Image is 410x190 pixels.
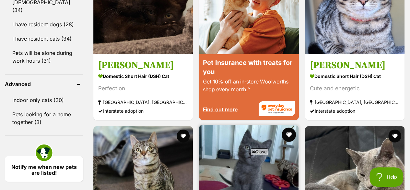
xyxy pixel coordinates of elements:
[310,98,400,107] strong: [GEOGRAPHIC_DATA], [GEOGRAPHIC_DATA]
[5,108,83,129] a: Pets looking for a home together (3)
[369,167,404,187] iframe: Help Scout Beacon - Open
[5,18,83,31] a: I have resident dogs (28)
[98,84,188,93] div: Perfection
[93,54,193,120] a: [PERSON_NAME] Domestic Short Hair (DSH) Cat Perfection [GEOGRAPHIC_DATA], [GEOGRAPHIC_DATA] Inter...
[98,71,188,81] strong: Domestic Short Hair (DSH) Cat
[5,46,83,68] a: Pets will be alone during work hours (31)
[388,130,401,143] button: favourite
[98,59,188,71] h3: [PERSON_NAME]
[310,107,400,115] div: Interstate adoption
[251,148,268,155] span: Close
[5,81,83,87] header: Advanced
[5,32,83,45] a: I have resident cats (34)
[5,156,83,182] a: Notify me when new pets are listed!
[98,107,188,115] div: Interstate adoption
[48,158,362,187] iframe: Advertisement
[305,54,404,120] a: [PERSON_NAME] Domestic Short Hair (DSH) Cat Cute and energetic [GEOGRAPHIC_DATA], [GEOGRAPHIC_DAT...
[310,71,400,81] strong: Domestic Short Hair (DSH) Cat
[310,59,400,71] h3: [PERSON_NAME]
[310,84,400,93] div: Cute and energetic
[98,98,188,107] strong: [GEOGRAPHIC_DATA], [GEOGRAPHIC_DATA]
[177,130,190,143] button: favourite
[5,93,83,107] a: Indoor only cats (20)
[282,128,296,142] button: favourite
